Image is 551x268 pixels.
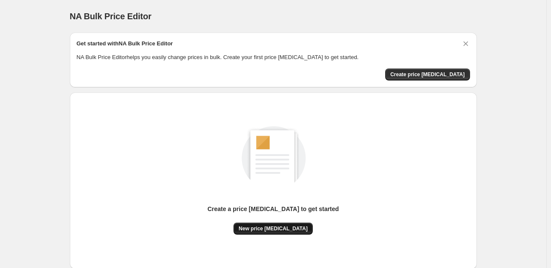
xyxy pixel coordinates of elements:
[77,39,173,48] h2: Get started with NA Bulk Price Editor
[390,71,465,78] span: Create price [MEDICAL_DATA]
[385,68,470,80] button: Create price change job
[239,225,308,232] span: New price [MEDICAL_DATA]
[207,205,339,213] p: Create a price [MEDICAL_DATA] to get started
[77,53,470,62] p: NA Bulk Price Editor helps you easily change prices in bulk. Create your first price [MEDICAL_DAT...
[70,12,152,21] span: NA Bulk Price Editor
[461,39,470,48] button: Dismiss card
[234,223,313,235] button: New price [MEDICAL_DATA]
